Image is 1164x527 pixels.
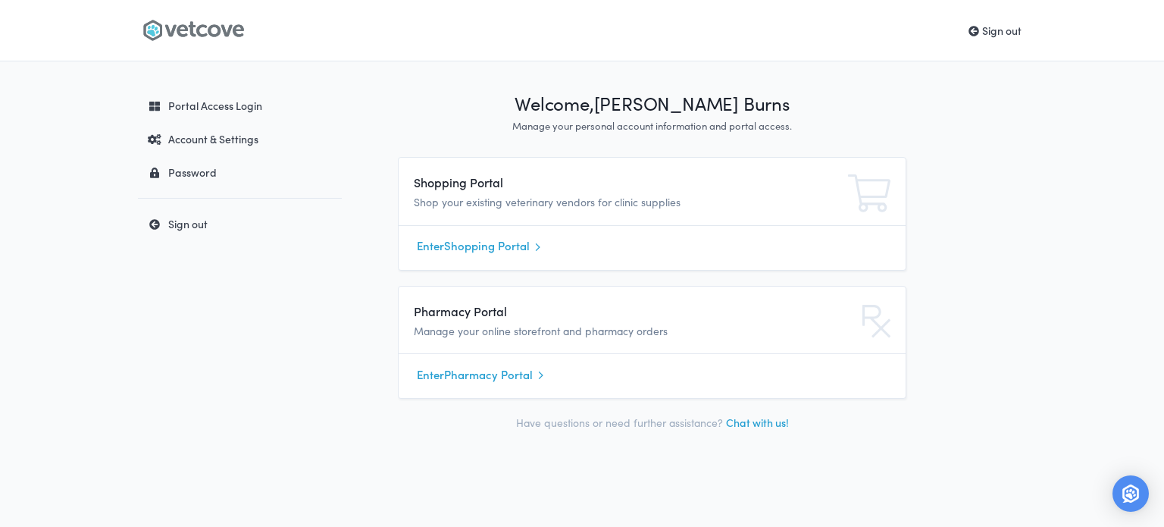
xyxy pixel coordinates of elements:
a: EnterPharmacy Portal [417,363,887,386]
p: Have questions or need further assistance? [398,414,906,431]
a: Sign out [138,210,342,237]
a: Portal Access Login [138,92,342,119]
div: Open Intercom Messenger [1112,475,1149,512]
p: Manage your online storefront and pharmacy orders [414,323,731,340]
a: EnterShopping Portal [417,235,887,258]
a: Sign out [968,23,1022,38]
p: Shop your existing veterinary vendors for clinic supplies [414,194,731,211]
div: Password [141,165,334,180]
h1: Welcome, [PERSON_NAME] Burns [398,92,906,116]
p: Manage your personal account information and portal access. [398,119,906,133]
div: Sign out [141,216,334,231]
a: Account & Settings [138,125,342,152]
h4: Pharmacy Portal [414,302,731,320]
div: Portal Access Login [141,98,334,113]
h4: Shopping Portal [414,173,731,191]
a: Chat with us! [726,415,789,430]
a: Password [138,158,342,186]
div: Account & Settings [141,131,334,146]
